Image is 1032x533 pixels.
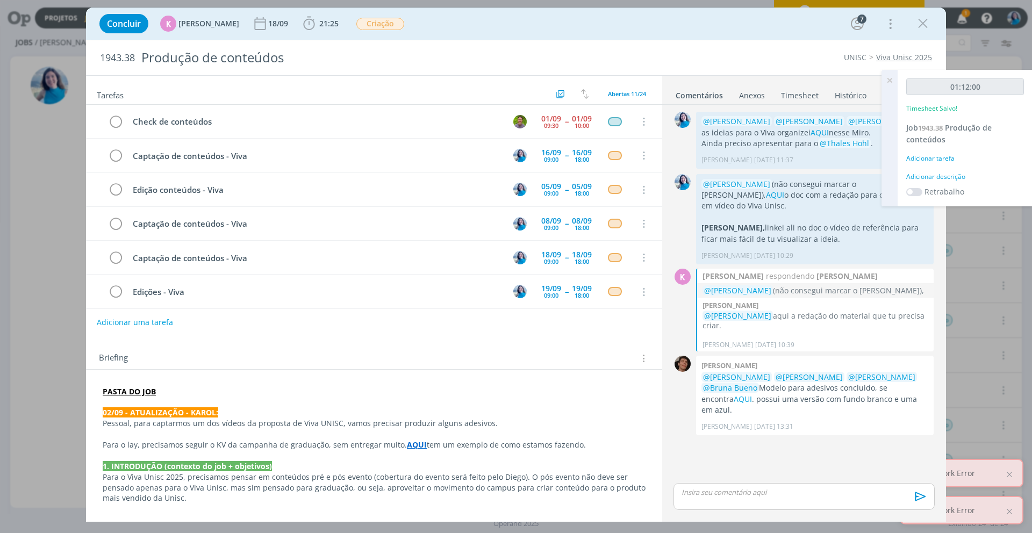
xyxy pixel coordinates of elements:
div: 16/09 [572,149,592,156]
strong: 1. INTRODUÇÃO (contexto do job + objetivos) [103,461,272,471]
button: E [512,182,528,198]
div: 18:00 [575,225,589,231]
span: [PERSON_NAME] [178,20,239,27]
div: 08/09 [541,217,561,225]
div: Edições - Viva [128,285,503,299]
div: 10:00 [575,123,589,128]
button: E [512,249,528,265]
b: [PERSON_NAME] [701,361,757,370]
span: Criação [356,18,404,30]
p: Ainda preciso apresentar para o . [701,138,928,149]
a: PASTA DO JOB [103,386,156,397]
div: 7 [857,15,866,24]
div: 18:00 [575,258,589,264]
span: 21:25 [319,18,339,28]
div: Captação de conteúdos - Viva [128,251,503,265]
div: 09:00 [544,190,558,196]
button: K[PERSON_NAME] [160,16,239,32]
p: aqui a redação do material que tu precisa criar. [703,311,928,330]
span: 1943.38 [100,52,135,64]
span: -- [565,288,568,296]
label: Retrabalho [924,186,964,197]
span: -- [565,220,568,227]
img: arrow-down-up.svg [581,89,589,99]
div: 19/09 [572,285,592,292]
div: 01/09 [572,115,592,123]
a: Viva Unisc 2025 [876,52,932,62]
span: @Thales Hohl [820,138,869,148]
div: 18/09 [572,251,592,258]
a: AQUI [407,440,427,450]
div: Captação de conteúdos - Viva [128,217,503,231]
span: @[PERSON_NAME] [704,311,771,321]
span: @[PERSON_NAME] [848,116,915,126]
div: K [160,16,176,32]
div: 18/09 [541,251,561,258]
p: Para o lay, precisamos seguir o KV da campanha de graduação, sem entregar muito. tem um exemplo d... [103,440,646,450]
div: Adicionar tarefa [906,154,1024,163]
b: [PERSON_NAME] [703,300,758,310]
p: [PERSON_NAME] [703,340,753,350]
a: Comentários [675,85,723,101]
div: Adicionar descrição [906,172,1024,182]
span: @[PERSON_NAME] [703,116,770,126]
a: UNISC [844,52,866,62]
img: E [513,217,527,231]
div: 09:00 [544,258,558,264]
span: [DATE] 13:31 [754,422,793,431]
img: E [513,149,527,162]
div: Check de conteúdos [128,115,503,128]
div: 01/09 [541,115,561,123]
img: E [513,251,527,264]
div: 09:00 [544,292,558,298]
div: 09:00 [544,225,558,231]
span: @[PERSON_NAME] [703,372,770,382]
button: Adicionar uma tarefa [96,313,174,332]
p: [PERSON_NAME] [701,251,752,261]
span: @[PERSON_NAME] [776,116,843,126]
span: Briefing [99,351,128,365]
div: 05/09 [541,183,561,190]
span: -- [565,186,568,193]
span: 1943.38 [918,123,943,133]
div: Edição conteúdos - Viva [128,183,503,197]
div: 19/09 [541,285,561,292]
strong: [PERSON_NAME] [703,270,764,282]
p: (não consegui marcar o [PERSON_NAME]), [703,285,928,296]
div: 05/09 [572,183,592,190]
a: AQUI [811,127,829,138]
p: [PERSON_NAME] [701,422,752,431]
span: @[PERSON_NAME] [848,372,915,382]
span: -- [565,254,568,261]
p: , as ideias para o Viva organizei nesse Miro. [701,116,928,138]
span: [DATE] 10:39 [755,340,794,350]
div: K [675,269,691,285]
div: @@1099413@@ (não consegui marcar o Patrick), AQUI o doc com a redação para o conteúdo em vídeo do... [703,285,928,296]
div: 16/09 [541,149,561,156]
div: Anexos [739,90,765,101]
span: -- [565,152,568,159]
button: 7 [849,15,866,32]
p: [PERSON_NAME] [701,155,752,165]
div: dialog [86,8,946,522]
button: Criação [356,17,405,31]
div: 09:30 [544,123,558,128]
span: @[PERSON_NAME] [704,285,771,296]
p: (não consegui marcar o [PERSON_NAME]), o doc com a redação para o conteúdo em vídeo do Viva Unisc. [701,179,928,212]
button: 21:25 [300,15,341,32]
button: E [512,215,528,232]
span: Concluir [107,19,141,28]
strong: [PERSON_NAME] [816,270,878,282]
img: E [675,174,691,190]
p: Para o Viva Unisc 2025, precisamos pensar em conteúdos pré e pós evento (cobertura do evento será... [103,472,646,504]
img: P [675,356,691,372]
p: Timesheet Salvo! [906,104,957,113]
span: [DATE] 11:37 [754,155,793,165]
p: Modelo para adesivos concluido, se encontra . possui uma versão com fundo branco e uma em azul. [701,372,928,416]
span: Tarefas [97,88,124,100]
span: @[PERSON_NAME] [776,372,843,382]
a: Timesheet [780,85,819,101]
button: Concluir [99,14,148,33]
